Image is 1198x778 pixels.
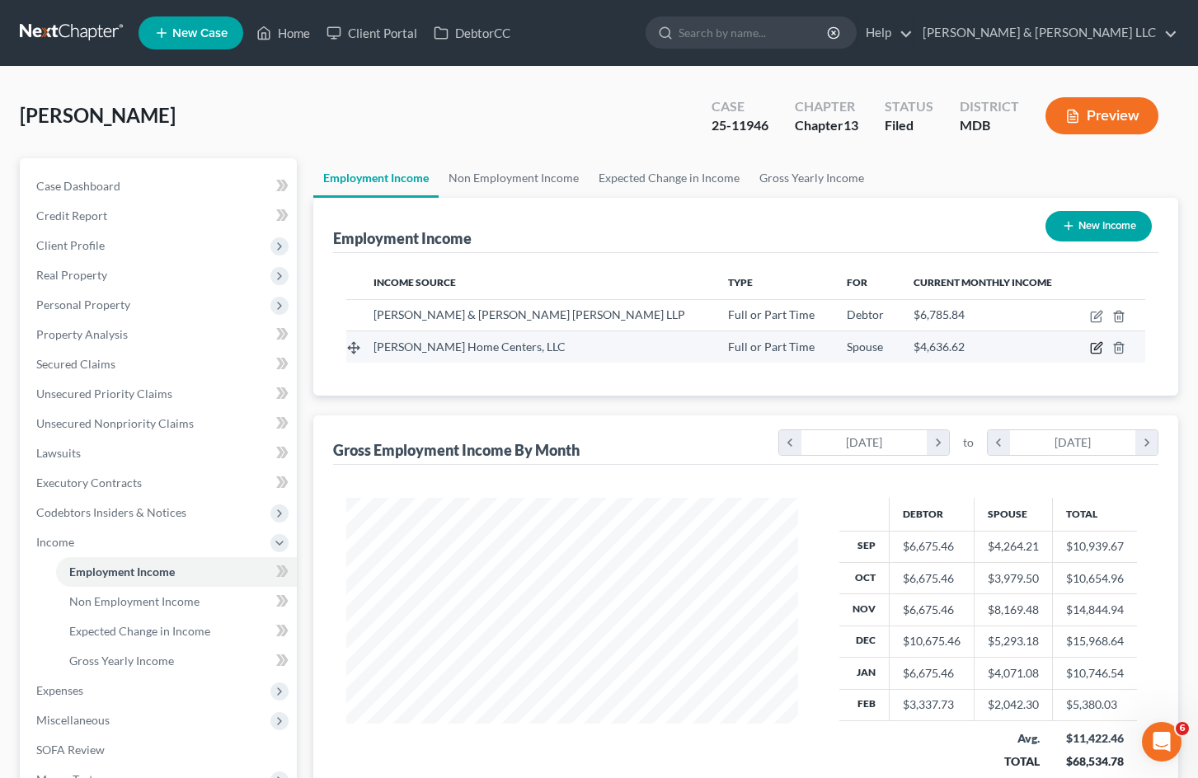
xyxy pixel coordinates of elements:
td: $15,968.64 [1053,626,1138,657]
div: 25-11946 [712,116,768,135]
span: to [963,434,974,451]
div: Gross Employment Income By Month [333,440,580,460]
div: TOTAL [988,753,1040,770]
div: $68,534.78 [1066,753,1125,770]
div: Employment Income [333,228,472,248]
div: $6,675.46 [903,538,961,555]
th: Dec [839,626,890,657]
div: Status [885,97,933,116]
span: Secured Claims [36,357,115,371]
i: chevron_left [988,430,1010,455]
span: Lawsuits [36,446,81,460]
th: Nov [839,594,890,626]
div: $11,422.46 [1066,730,1125,747]
span: Case Dashboard [36,179,120,193]
div: $4,264.21 [988,538,1039,555]
div: [DATE] [801,430,928,455]
a: Unsecured Priority Claims [23,379,297,409]
a: Case Dashboard [23,171,297,201]
span: SOFA Review [36,743,105,757]
a: Expected Change in Income [56,616,297,646]
a: SOFA Review [23,735,297,765]
span: $4,636.62 [914,340,965,354]
th: Total [1053,498,1138,531]
span: Unsecured Priority Claims [36,387,172,401]
input: Search by name... [679,17,829,48]
iframe: Intercom live chat [1142,722,1182,762]
a: Help [857,18,913,48]
div: $5,293.18 [988,633,1039,649]
div: [DATE] [1010,430,1136,455]
div: Chapter [795,97,858,116]
button: Preview [1045,97,1158,134]
i: chevron_right [927,430,949,455]
th: Feb [839,689,890,720]
span: Expected Change in Income [69,624,210,638]
th: Spouse [975,498,1053,531]
div: $8,169.48 [988,602,1039,618]
a: Property Analysis [23,320,297,349]
span: Unsecured Nonpriority Claims [36,416,194,430]
span: Full or Part Time [728,340,815,354]
a: [PERSON_NAME] & [PERSON_NAME] LLC [914,18,1177,48]
span: Executory Contracts [36,476,142,490]
div: District [960,97,1019,116]
div: $6,675.46 [903,602,961,618]
span: Full or Part Time [728,307,815,321]
th: Sep [839,531,890,562]
a: Secured Claims [23,349,297,379]
span: New Case [172,27,228,40]
th: Jan [839,658,890,689]
span: $6,785.84 [914,307,965,321]
div: $4,071.08 [988,665,1039,682]
div: Filed [885,116,933,135]
div: $3,979.50 [988,570,1039,587]
th: Debtor [890,498,975,531]
div: $6,675.46 [903,570,961,587]
span: Debtor [847,307,884,321]
div: Avg. [988,730,1040,747]
div: MDB [960,116,1019,135]
span: Client Profile [36,238,105,252]
span: Gross Yearly Income [69,654,174,668]
a: Employment Income [313,158,439,198]
span: Miscellaneous [36,713,110,727]
a: DebtorCC [425,18,519,48]
a: Expected Change in Income [589,158,749,198]
button: New Income [1045,211,1152,241]
span: Property Analysis [36,327,128,341]
td: $10,654.96 [1053,562,1138,593]
a: Gross Yearly Income [56,646,297,676]
div: $2,042.30 [988,696,1039,713]
span: [PERSON_NAME] & [PERSON_NAME] [PERSON_NAME] LLP [373,307,685,321]
div: $6,675.46 [903,665,961,682]
div: $3,337.73 [903,696,961,713]
span: Income [36,535,74,549]
span: 6 [1176,722,1189,735]
span: Employment Income [69,565,175,579]
span: Personal Property [36,298,130,312]
td: $14,844.94 [1053,594,1138,626]
span: Real Property [36,268,107,282]
a: Home [248,18,318,48]
td: $10,939.67 [1053,531,1138,562]
span: Current Monthly Income [914,276,1052,288]
span: [PERSON_NAME] [20,103,176,127]
span: Non Employment Income [69,594,200,608]
a: Non Employment Income [56,587,297,616]
a: Employment Income [56,557,297,587]
a: Non Employment Income [439,158,589,198]
a: Gross Yearly Income [749,158,874,198]
td: $10,746.54 [1053,658,1138,689]
span: Expenses [36,683,83,697]
th: Oct [839,562,890,593]
a: Lawsuits [23,438,297,468]
a: Client Portal [318,18,425,48]
div: Chapter [795,116,858,135]
div: Case [712,97,768,116]
a: Credit Report [23,201,297,231]
span: Income Source [373,276,456,288]
span: Type [728,276,753,288]
i: chevron_left [779,430,801,455]
td: $5,380.03 [1053,689,1138,720]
